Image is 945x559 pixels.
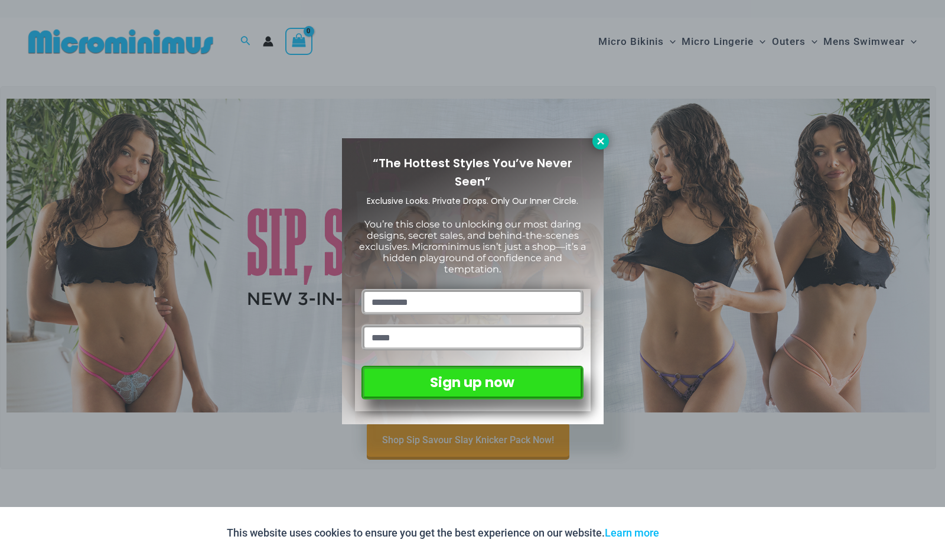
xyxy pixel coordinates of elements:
button: Accept [668,519,718,547]
span: “The Hottest Styles You’ve Never Seen” [373,155,572,190]
button: Sign up now [361,366,583,399]
button: Close [592,133,609,149]
span: Exclusive Looks. Private Drops. Only Our Inner Circle. [367,195,578,207]
a: Learn more [605,526,659,539]
p: This website uses cookies to ensure you get the best experience on our website. [227,524,659,542]
span: You’re this close to unlocking our most daring designs, secret sales, and behind-the-scenes exclu... [359,219,586,275]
